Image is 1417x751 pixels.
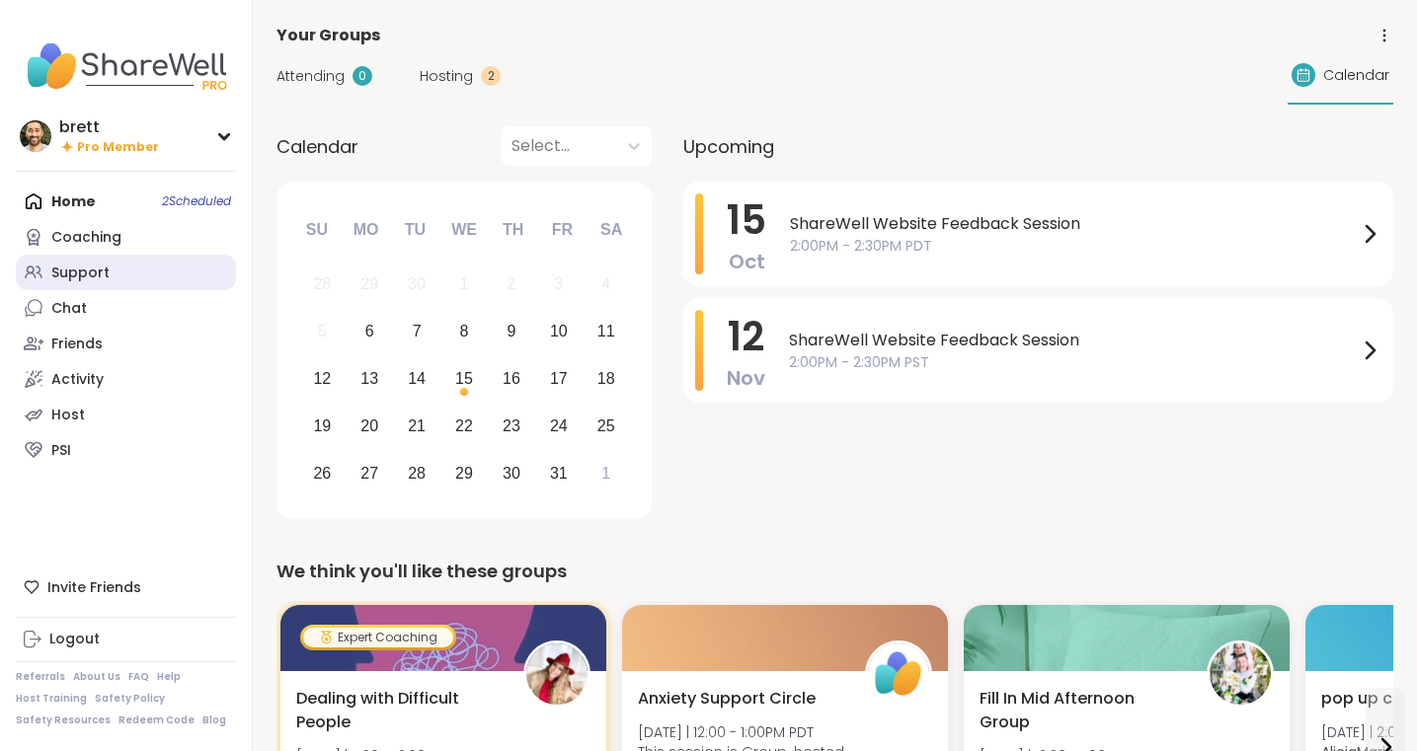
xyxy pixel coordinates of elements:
div: 10 [550,318,568,344]
div: Choose Friday, October 17th, 2025 [537,358,580,401]
div: 12 [313,365,331,392]
a: Redeem Code [118,713,195,727]
div: Choose Wednesday, October 8th, 2025 [443,311,486,353]
div: Choose Thursday, October 23rd, 2025 [491,405,533,447]
div: Choose Sunday, October 19th, 2025 [301,405,344,447]
a: Coaching [16,219,236,255]
div: Support [51,263,110,283]
div: Host [51,406,85,425]
div: 25 [597,413,615,439]
div: 18 [597,365,615,392]
div: 14 [408,365,426,392]
div: 31 [550,460,568,487]
div: 13 [360,365,378,392]
a: Safety Resources [16,713,111,727]
span: [DATE] | 12:00 - 1:00PM PDT [638,722,844,742]
div: Choose Thursday, October 30th, 2025 [491,452,533,494]
img: CLove [526,643,588,705]
span: Your Groups [276,24,380,47]
div: 28 [313,270,331,297]
div: 4 [601,270,610,297]
div: 23 [503,413,520,439]
div: 20 [360,413,378,439]
div: Choose Wednesday, October 15th, 2025 [443,358,486,401]
div: 2 [481,66,501,86]
div: Choose Saturday, October 18th, 2025 [585,358,627,401]
div: month 2025-10 [298,261,629,496]
div: Choose Friday, October 10th, 2025 [537,311,580,353]
a: Referrals [16,670,65,684]
div: 22 [455,413,473,439]
div: Logout [49,630,100,649]
div: 6 [365,318,374,344]
span: 2:00PM - 2:30PM PST [789,352,1358,373]
div: 29 [455,460,473,487]
span: Calendar [1323,65,1389,86]
div: 0 [353,66,372,86]
img: ShareWell [868,643,929,705]
div: Choose Wednesday, October 22nd, 2025 [443,405,486,447]
a: About Us [73,670,120,684]
div: PSI [51,441,71,461]
div: Fr [540,208,584,252]
div: We think you'll like these groups [276,558,1393,585]
div: 27 [360,460,378,487]
div: 19 [313,413,331,439]
div: 2 [507,270,515,297]
a: Support [16,255,236,290]
img: JollyJessie38 [1210,643,1271,705]
div: Not available Sunday, September 28th, 2025 [301,263,344,306]
div: 24 [550,413,568,439]
div: 29 [360,270,378,297]
div: Choose Tuesday, October 21st, 2025 [396,405,438,447]
a: PSI [16,432,236,468]
div: Not available Saturday, October 4th, 2025 [585,263,627,306]
a: Activity [16,361,236,397]
div: Not available Sunday, October 5th, 2025 [301,311,344,353]
div: Not available Friday, October 3rd, 2025 [537,263,580,306]
span: 12 [728,309,764,364]
div: Choose Tuesday, October 14th, 2025 [396,358,438,401]
div: 30 [408,270,426,297]
div: Th [492,208,535,252]
a: Chat [16,290,236,326]
span: 2:00PM - 2:30PM PDT [790,236,1358,257]
div: 28 [408,460,426,487]
div: 16 [503,365,520,392]
div: Choose Saturday, October 11th, 2025 [585,311,627,353]
div: Choose Thursday, October 9th, 2025 [491,311,533,353]
a: FAQ [128,670,149,684]
div: 1 [460,270,469,297]
div: Friends [51,335,103,354]
span: ShareWell Website Feedback Session [790,212,1358,236]
a: Safety Policy [95,692,165,706]
img: ShareWell Nav Logo [16,32,236,101]
div: Choose Thursday, October 16th, 2025 [491,358,533,401]
img: brett [20,120,51,152]
a: Host [16,397,236,432]
div: Not available Wednesday, October 1st, 2025 [443,263,486,306]
div: Choose Saturday, October 25th, 2025 [585,405,627,447]
div: 7 [413,318,422,344]
div: 9 [507,318,515,344]
div: Not available Thursday, October 2nd, 2025 [491,263,533,306]
div: Choose Saturday, November 1st, 2025 [585,452,627,494]
div: Choose Tuesday, October 7th, 2025 [396,311,438,353]
div: Coaching [51,228,121,248]
div: Choose Wednesday, October 29th, 2025 [443,452,486,494]
a: Logout [16,622,236,657]
span: Pro Member [77,139,159,156]
div: Choose Sunday, October 12th, 2025 [301,358,344,401]
div: Choose Sunday, October 26th, 2025 [301,452,344,494]
div: 11 [597,318,615,344]
div: Expert Coaching [303,628,453,647]
div: 26 [313,460,331,487]
div: Choose Friday, October 24th, 2025 [537,405,580,447]
div: Activity [51,370,104,390]
div: 8 [460,318,469,344]
span: Dealing with Difficult People [296,687,502,734]
div: Choose Monday, October 20th, 2025 [349,405,391,447]
div: 15 [455,365,473,392]
span: Fill In Mid Afternoon Group [980,687,1185,734]
div: 30 [503,460,520,487]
